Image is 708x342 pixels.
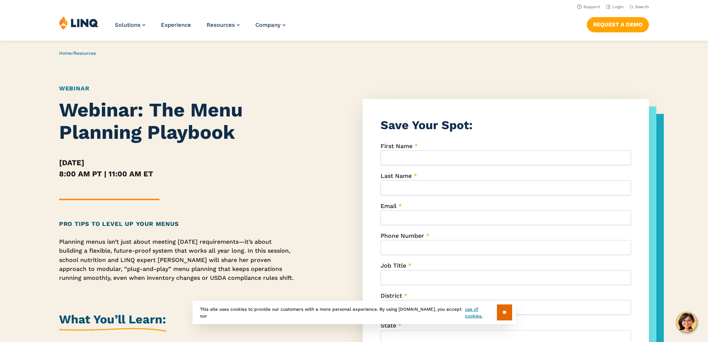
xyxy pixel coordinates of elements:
[59,51,72,56] a: Home
[577,4,600,9] a: Support
[193,301,516,324] div: This site uses cookies to provide our customers with a more personal experience. By using [DOMAIN...
[115,22,145,28] a: Solutions
[676,312,697,333] button: Hello, have a question? Let’s chat.
[255,22,285,28] a: Company
[59,16,98,30] img: LINQ | K‑12 Software
[381,118,473,132] strong: Save Your Spot:
[59,220,295,228] h2: Pro Tips to Level Up Your Menus
[381,292,402,299] span: District
[381,232,424,239] span: Phone Number
[59,311,166,332] h2: What You’ll Learn:
[381,262,406,269] span: Job Title
[381,202,397,210] span: Email
[161,22,191,28] a: Experience
[207,22,235,28] span: Resources
[207,22,240,28] a: Resources
[115,16,285,40] nav: Primary Navigation
[59,85,90,92] a: Webinar
[255,22,281,28] span: Company
[59,99,295,144] h1: Webinar: The Menu Planning Playbook
[59,168,295,179] h5: 8:00 AM PT | 11:00 AM ET
[115,22,140,28] span: Solutions
[59,237,295,283] p: Planning menus isn’t just about meeting [DATE] requirements—it’s about building a flexible, futur...
[587,17,649,32] a: Request a Demo
[587,16,649,32] nav: Button Navigation
[74,51,96,56] a: Resources
[465,306,497,319] a: use of cookies.
[606,4,624,9] a: Login
[59,157,295,168] h5: [DATE]
[635,4,649,9] span: Search
[630,4,649,10] button: Open Search Bar
[59,51,96,56] span: /
[381,143,413,150] span: First Name
[381,172,412,179] span: Last Name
